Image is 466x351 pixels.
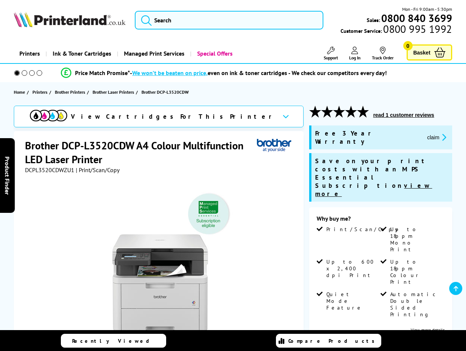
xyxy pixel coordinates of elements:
[403,41,413,50] span: 0
[25,166,74,174] span: DCPL3520CDWZU1
[14,44,46,63] a: Printers
[4,66,444,80] li: modal_Promise
[4,156,11,195] span: Product Finder
[75,69,130,77] span: Price Match Promise*
[135,11,323,29] input: Search
[315,157,432,198] span: Save on your print costs with an MPS Essential Subscription
[14,12,125,29] a: Printerland Logo
[341,25,452,34] span: Customer Service:
[315,181,432,198] u: view more
[326,291,379,311] span: Quiet Mode Feature
[381,11,452,25] b: 0800 840 3699
[425,133,448,142] button: promo-description
[390,226,443,253] span: Up to 18ppm Mono Print
[76,166,119,174] span: | Print/Scan/Copy
[25,139,257,166] h1: Brother DCP-L3520CDW A4 Colour Multifunction LED Laser Printer
[71,112,276,121] span: View Cartridges For This Printer
[390,291,443,318] span: Automatic Double Sided Printing
[132,69,208,77] span: We won’t be beaten on price,
[324,55,338,60] span: Support
[324,47,338,60] a: Support
[407,44,452,60] a: Basket 0
[55,88,87,96] a: Brother Printers
[142,88,189,96] span: Brother DCP-L3520CDW
[14,12,125,27] img: Printerland Logo
[55,88,85,96] span: Brother Printers
[130,69,387,77] div: - even on ink & toner cartridges - We check our competitors every day!
[315,129,421,146] span: Free 3 Year Warranty
[326,258,379,279] span: Up to 600 x 2,400 dpi Print
[382,25,452,32] span: 0800 995 1992
[53,44,111,63] span: Ink & Toner Cartridges
[326,226,403,233] span: Print/Scan/Copy
[46,44,117,63] a: Ink & Toner Cartridges
[30,110,67,121] img: View Cartridges
[32,88,47,96] span: Printers
[257,139,291,152] img: Brother
[14,88,27,96] a: Home
[276,334,381,348] a: Compare Products
[72,338,157,344] span: Recently Viewed
[142,88,190,96] a: Brother DCP-L3520CDW
[190,44,238,63] a: Special Offers
[117,44,190,63] a: Managed Print Services
[380,15,452,22] a: 0800 840 3699
[317,215,444,226] div: Why buy me?
[61,334,166,348] a: Recently Viewed
[371,112,436,118] button: read 1 customer reviews
[372,47,394,60] a: Track Order
[413,47,431,58] span: Basket
[32,88,49,96] a: Printers
[349,47,361,60] a: Log In
[93,88,134,96] span: Brother Laser Printers
[288,338,379,344] span: Compare Products
[367,16,380,24] span: Sales:
[14,88,25,96] span: Home
[349,55,361,60] span: Log In
[93,88,136,96] a: Brother Laser Printers
[402,6,452,13] span: Mon - Fri 9:00am - 5:30pm
[390,258,443,285] span: Up to 18ppm Colour Print
[87,189,233,335] img: Brother DCP-L3520CDW
[411,327,445,333] a: View more details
